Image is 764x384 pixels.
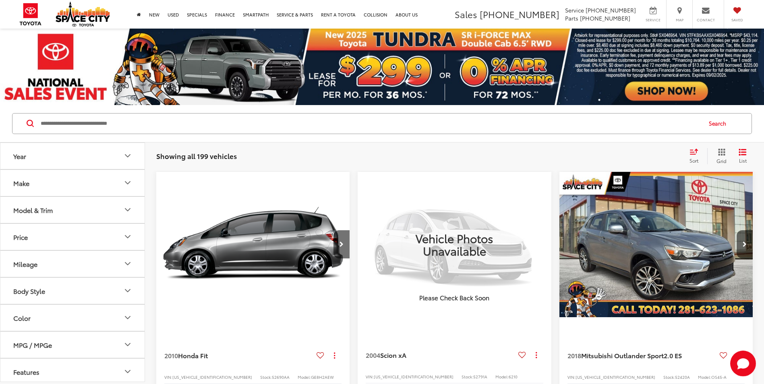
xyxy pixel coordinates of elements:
[374,374,453,380] span: [US_VEHICLE_IDENTIFICATION_NUMBER]
[0,170,145,196] button: MakeMake
[334,352,335,359] span: dropdown dots
[123,151,133,161] div: Year
[663,374,675,380] span: Stock:
[733,148,753,164] button: List View
[711,374,727,380] span: OS45-A
[565,14,578,22] span: Parts
[731,348,745,362] button: Actions
[13,368,39,376] div: Features
[701,114,738,134] button: Search
[536,352,537,358] span: dropdown dots
[178,351,208,360] span: Honda Fit
[123,340,133,349] div: MPG / MPGe
[164,374,172,380] span: VIN:
[567,351,716,360] a: 2018Mitsubishi Outlander Sport2.0 ES
[565,6,584,14] span: Service
[298,374,311,380] span: Model:
[40,114,701,133] input: Search by Make, Model, or Keyword
[13,314,31,322] div: Color
[327,348,342,362] button: Actions
[559,172,754,317] a: 2018 Mitsubishi Outlander Sport 2.0 ES 4x22018 Mitsubishi Outlander Sport 2.0 ES 4x22018 Mitsubis...
[0,197,145,223] button: Model & TrimModel & Trim
[559,172,754,317] div: 2018 Mitsubishi Outlander Sport 2.0 ES 0
[366,374,374,380] span: VIN:
[56,2,110,27] img: Space City Toyota
[123,232,133,242] div: Price
[156,151,237,161] span: Showing all 199 vehicles
[730,351,756,376] svg: Start Chat
[730,351,756,376] button: Toggle Chat Window
[495,374,509,380] span: Model:
[685,148,707,164] button: Select sort value
[123,367,133,376] div: Features
[559,172,754,318] img: 2018 Mitsubishi Outlander Sport 2.0 ES 4x2
[580,14,630,22] span: [PHONE_NUMBER]
[156,172,350,317] a: 2010 Honda Fit Base FWD2010 Honda Fit Base FWD2010 Honda Fit Base FWD2010 Honda Fit Base FWD
[0,251,145,277] button: MileageMileage
[172,374,252,380] span: [US_VEHICLE_IDENTIFICATION_NUMBER]
[480,8,559,21] span: [PHONE_NUMBER]
[156,172,350,318] img: 2010 Honda Fit Base FWD
[13,260,37,268] div: Mileage
[698,374,711,380] span: Model:
[164,351,178,360] span: 2010
[366,351,515,359] a: 2004Scion xA
[529,348,543,362] button: Actions
[13,206,53,214] div: Model & Trim
[671,17,688,23] span: Map
[707,148,733,164] button: Grid View
[123,313,133,322] div: Color
[716,157,727,164] span: Grid
[567,374,576,380] span: VIN:
[333,230,350,258] button: Next image
[689,157,698,164] span: Sort
[581,351,664,360] span: Mitsubishi Outlander Sport
[0,143,145,169] button: YearYear
[644,17,662,23] span: Service
[272,374,290,380] span: 52690AA
[380,350,406,359] span: Scion xA
[509,374,518,380] span: 6210
[462,374,473,380] span: Stock:
[473,374,487,380] span: 52791A
[739,157,747,164] span: List
[0,224,145,250] button: PricePrice
[13,152,26,160] div: Year
[358,172,551,317] img: Vehicle Photos Unavailable Please Check Back Soon
[123,205,133,215] div: Model & Trim
[366,350,380,359] span: 2004
[675,374,690,380] span: 52420A
[728,17,746,23] span: Saved
[123,178,133,188] div: Make
[0,305,145,331] button: ColorColor
[13,233,28,241] div: Price
[737,230,753,258] button: Next image
[260,374,272,380] span: Stock:
[13,341,52,349] div: MPG / MPGe
[0,332,145,358] button: MPG / MPGeMPG / MPGe
[455,8,477,21] span: Sales
[123,259,133,268] div: Mileage
[156,172,350,317] div: 2010 Honda Fit Base 0
[13,287,45,295] div: Body Style
[664,351,682,360] span: 2.0 ES
[576,374,655,380] span: [US_VEHICLE_IDENTIFICATION_NUMBER]
[13,179,29,187] div: Make
[164,351,313,360] a: 2010Honda Fit
[123,286,133,295] div: Body Style
[586,6,636,14] span: [PHONE_NUMBER]
[358,172,551,317] a: VIEW_DETAILS
[567,351,581,360] span: 2018
[0,278,145,304] button: Body StyleBody Style
[311,374,334,380] span: GE8H2AEW
[697,17,715,23] span: Contact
